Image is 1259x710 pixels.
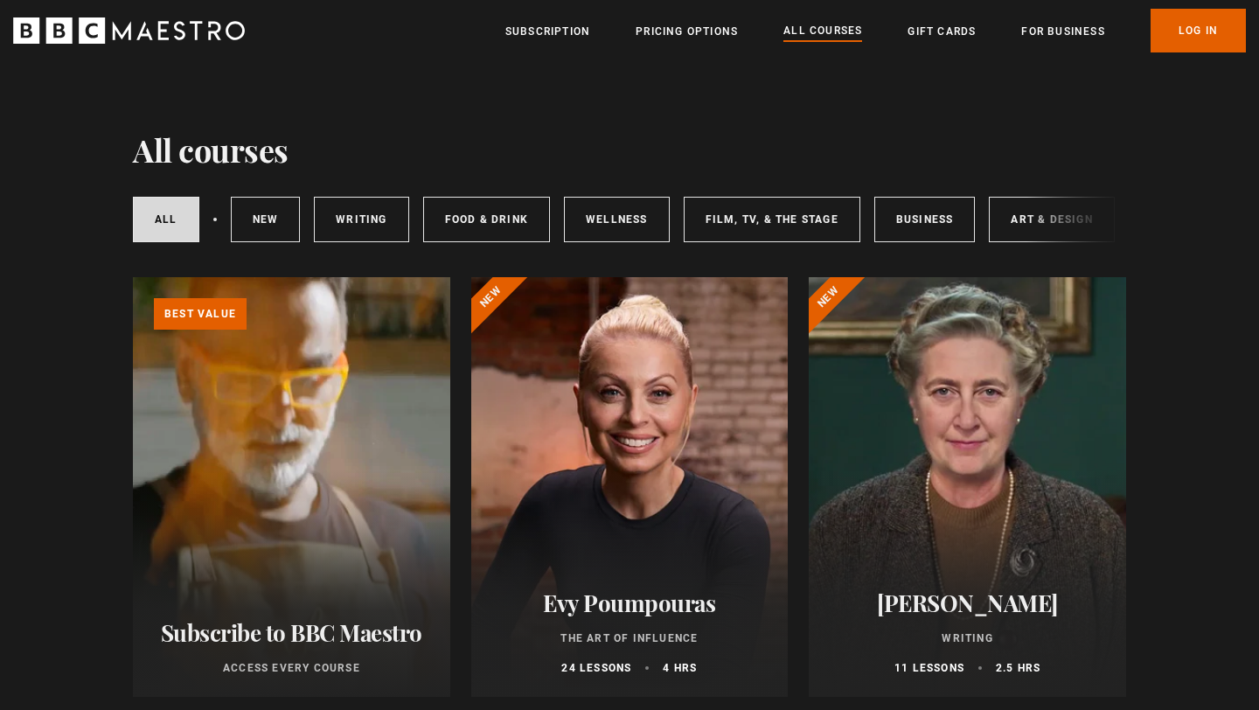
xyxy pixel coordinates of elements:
[505,9,1246,52] nav: Primary
[663,660,697,676] p: 4 hrs
[636,23,738,40] a: Pricing Options
[989,197,1114,242] a: Art & Design
[564,197,670,242] a: Wellness
[133,197,199,242] a: All
[231,197,301,242] a: New
[492,630,768,646] p: The Art of Influence
[133,131,289,168] h1: All courses
[1021,23,1104,40] a: For business
[830,589,1105,616] h2: [PERSON_NAME]
[561,660,631,676] p: 24 lessons
[1151,9,1246,52] a: Log In
[894,660,964,676] p: 11 lessons
[423,197,550,242] a: Food & Drink
[154,298,247,330] p: Best value
[471,277,789,697] a: Evy Poumpouras The Art of Influence 24 lessons 4 hrs New
[874,197,976,242] a: Business
[783,22,862,41] a: All Courses
[908,23,976,40] a: Gift Cards
[809,277,1126,697] a: [PERSON_NAME] Writing 11 lessons 2.5 hrs New
[492,589,768,616] h2: Evy Poumpouras
[684,197,860,242] a: Film, TV, & The Stage
[505,23,590,40] a: Subscription
[13,17,245,44] svg: BBC Maestro
[830,630,1105,646] p: Writing
[996,660,1040,676] p: 2.5 hrs
[314,197,408,242] a: Writing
